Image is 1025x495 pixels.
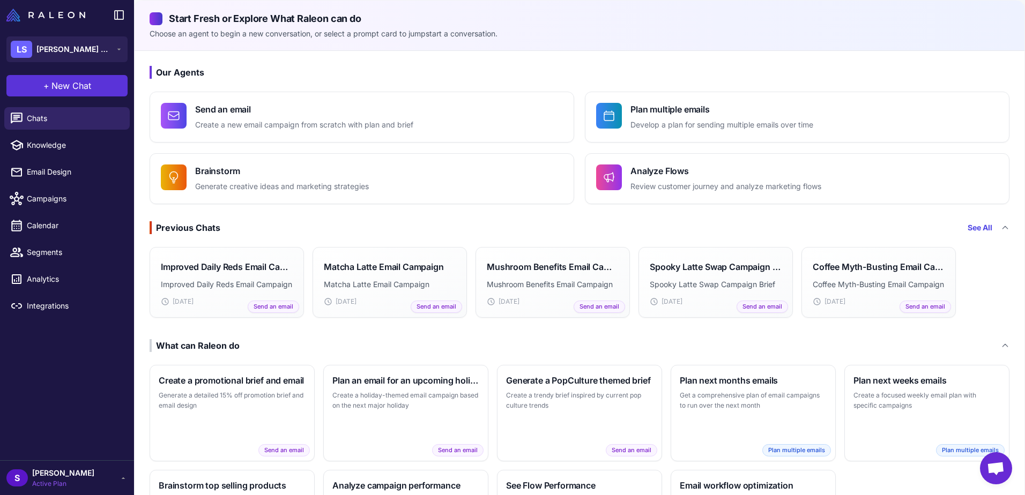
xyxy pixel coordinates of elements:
[258,444,310,456] span: Send an email
[6,36,128,62] button: LS[PERSON_NAME] Superfood
[4,241,130,264] a: Segments
[150,365,315,461] button: Create a promotional brief and emailGenerate a detailed 15% off promotion brief and email designS...
[4,268,130,290] a: Analytics
[680,479,827,492] h3: Email workflow optimization
[323,365,488,461] button: Plan an email for an upcoming holidayCreate a holiday-themed email campaign based on the next maj...
[6,9,90,21] a: Raleon Logo
[150,28,1009,40] p: Choose an agent to begin a new conversation, or select a prompt card to jumpstart a conversation.
[332,390,479,411] p: Create a holiday-themed email campaign based on the next major holiday
[630,164,821,177] h4: Analyze Flows
[27,112,121,124] span: Chats
[324,279,456,290] p: Matcha Latte Email Campaign
[900,301,951,313] span: Send an email
[332,479,479,492] h3: Analyze campaign performance
[968,222,992,234] a: See All
[844,365,1009,461] button: Plan next weeks emailsCreate a focused weekly email plan with specific campaignsPlan multiple emails
[853,374,1000,387] h3: Plan next weeks emails
[195,181,369,193] p: Generate creative ideas and marketing strategies
[4,214,130,237] a: Calendar
[27,139,121,151] span: Knowledge
[150,66,1009,79] h3: Our Agents
[27,246,121,258] span: Segments
[161,297,293,306] div: [DATE]
[195,119,413,131] p: Create a new email campaign from scratch with plan and brief
[630,181,821,193] p: Review customer journey and analyze marketing flows
[630,119,813,131] p: Develop a plan for sending multiple emails over time
[4,161,130,183] a: Email Design
[6,469,28,486] div: S
[680,390,827,411] p: Get a comprehensive plan of email campaigns to run over the next month
[737,301,788,313] span: Send an email
[585,153,1009,204] button: Analyze FlowsReview customer journey and analyze marketing flows
[27,166,121,178] span: Email Design
[506,479,653,492] h3: See Flow Performance
[6,75,128,96] button: +New Chat
[150,221,220,234] div: Previous Chats
[487,279,619,290] p: Mushroom Benefits Email Campaign
[4,295,130,317] a: Integrations
[6,9,85,21] img: Raleon Logo
[27,300,121,312] span: Integrations
[680,374,827,387] h3: Plan next months emails
[980,452,1012,484] div: Open chat
[853,390,1000,411] p: Create a focused weekly email plan with specific campaigns
[813,297,945,306] div: [DATE]
[432,444,484,456] span: Send an email
[813,260,945,273] h3: Coffee Myth-Busting Email Campaign
[411,301,462,313] span: Send an email
[497,365,662,461] button: Generate a PopCulture themed briefCreate a trendy brief inspired by current pop culture trendsSen...
[506,374,653,387] h3: Generate a PopCulture themed brief
[4,134,130,156] a: Knowledge
[159,390,306,411] p: Generate a detailed 15% off promotion brief and email design
[487,260,619,273] h3: Mushroom Benefits Email Campaign
[813,279,945,290] p: Coffee Myth-Busting Email Campaign
[650,279,782,290] p: Spooky Latte Swap Campaign Brief
[159,374,306,387] h3: Create a promotional brief and email
[32,479,94,489] span: Active Plan
[585,92,1009,142] button: Plan multiple emailsDevelop a plan for sending multiple emails over time
[27,273,121,285] span: Analytics
[43,79,49,92] span: +
[161,260,293,273] h3: Improved Daily Reds Email Campaign
[27,220,121,231] span: Calendar
[574,301,625,313] span: Send an email
[762,444,831,456] span: Plan multiple emails
[671,365,836,461] button: Plan next months emailsGet a comprehensive plan of email campaigns to run over the next monthPlan...
[32,467,94,479] span: [PERSON_NAME]
[4,107,130,130] a: Chats
[36,43,112,55] span: [PERSON_NAME] Superfood
[606,444,657,456] span: Send an email
[324,260,444,273] h3: Matcha Latte Email Campaign
[650,260,782,273] h3: Spooky Latte Swap Campaign Brief
[11,41,32,58] div: LS
[506,390,653,411] p: Create a trendy brief inspired by current pop culture trends
[161,279,293,290] p: Improved Daily Reds Email Campaign
[248,301,299,313] span: Send an email
[159,479,306,492] h3: Brainstorm top selling products
[324,297,456,306] div: [DATE]
[650,297,782,306] div: [DATE]
[150,153,574,204] button: BrainstormGenerate creative ideas and marketing strategies
[332,374,479,387] h3: Plan an email for an upcoming holiday
[195,164,369,177] h4: Brainstorm
[487,297,619,306] div: [DATE]
[150,92,574,142] button: Send an emailCreate a new email campaign from scratch with plan and brief
[51,79,91,92] span: New Chat
[150,11,1009,26] h2: Start Fresh or Explore What Raleon can do
[27,193,121,205] span: Campaigns
[630,103,813,116] h4: Plan multiple emails
[936,444,1005,456] span: Plan multiple emails
[195,103,413,116] h4: Send an email
[4,187,130,210] a: Campaigns
[150,339,240,352] div: What can Raleon do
